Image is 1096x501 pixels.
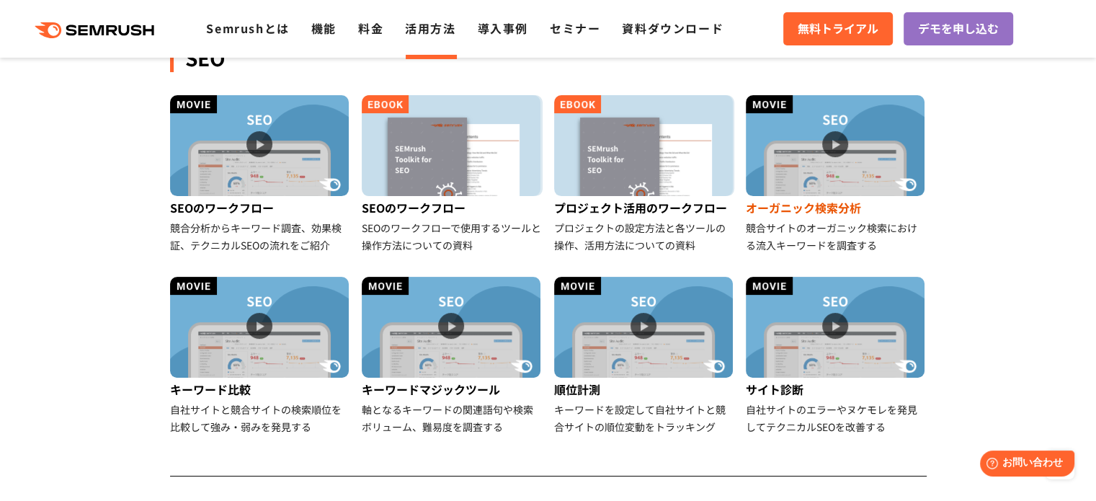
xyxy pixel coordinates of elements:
a: デモを申し込む [904,12,1013,45]
div: サイト診断 [746,378,927,401]
a: 資料ダウンロード [622,19,723,37]
a: 導入事例 [478,19,528,37]
div: SEOのワークフロー [170,196,351,219]
span: デモを申し込む [918,19,999,38]
a: 活用方法 [405,19,455,37]
div: SEO [170,43,927,72]
a: 無料トライアル [783,12,893,45]
div: キーワードを設定して自社サイトと競合サイトの順位変動をトラッキング [554,401,735,435]
a: セミナー [550,19,600,37]
a: 機能 [311,19,337,37]
a: 順位計測 キーワードを設定して自社サイトと競合サイトの順位変動をトラッキング [554,277,735,435]
a: キーワード比較 自社サイトと競合サイトの検索順位を比較して強み・弱みを発見する [170,277,351,435]
a: プロジェクト活用のワークフロー プロジェクトの設定方法と各ツールの操作、活用方法についての資料 [554,95,735,254]
div: 自社サイトと競合サイトの検索順位を比較して強み・弱みを発見する [170,401,351,435]
div: キーワードマジックツール [362,378,543,401]
div: 競合分析からキーワード調査、効果検証、テクニカルSEOの流れをご紹介 [170,219,351,254]
a: 料金 [358,19,383,37]
div: キーワード比較 [170,378,351,401]
a: サイト診断 自社サイトのエラーやヌケモレを発見してテクニカルSEOを改善する [746,277,927,435]
div: 軸となるキーワードの関連語句や検索ボリューム、難易度を調査する [362,401,543,435]
div: 順位計測 [554,378,735,401]
a: SEOのワークフロー SEOのワークフローで使用するツールと操作方法についての資料 [362,95,543,254]
div: 自社サイトのエラーやヌケモレを発見してテクニカルSEOを改善する [746,401,927,435]
div: オーガニック検索分析 [746,196,927,219]
div: プロジェクト活用のワークフロー [554,196,735,219]
div: SEOのワークフロー [362,196,543,219]
a: キーワードマジックツール 軸となるキーワードの関連語句や検索ボリューム、難易度を調査する [362,277,543,435]
div: 競合サイトのオーガニック検索における流入キーワードを調査する [746,219,927,254]
div: SEOのワークフローで使用するツールと操作方法についての資料 [362,219,543,254]
a: SEOのワークフロー 競合分析からキーワード調査、効果検証、テクニカルSEOの流れをご紹介 [170,95,351,254]
a: Semrushとは [206,19,289,37]
a: オーガニック検索分析 競合サイトのオーガニック検索における流入キーワードを調査する [746,95,927,254]
div: プロジェクトの設定方法と各ツールの操作、活用方法についての資料 [554,219,735,254]
iframe: Help widget launcher [968,445,1080,485]
span: 無料トライアル [798,19,878,38]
